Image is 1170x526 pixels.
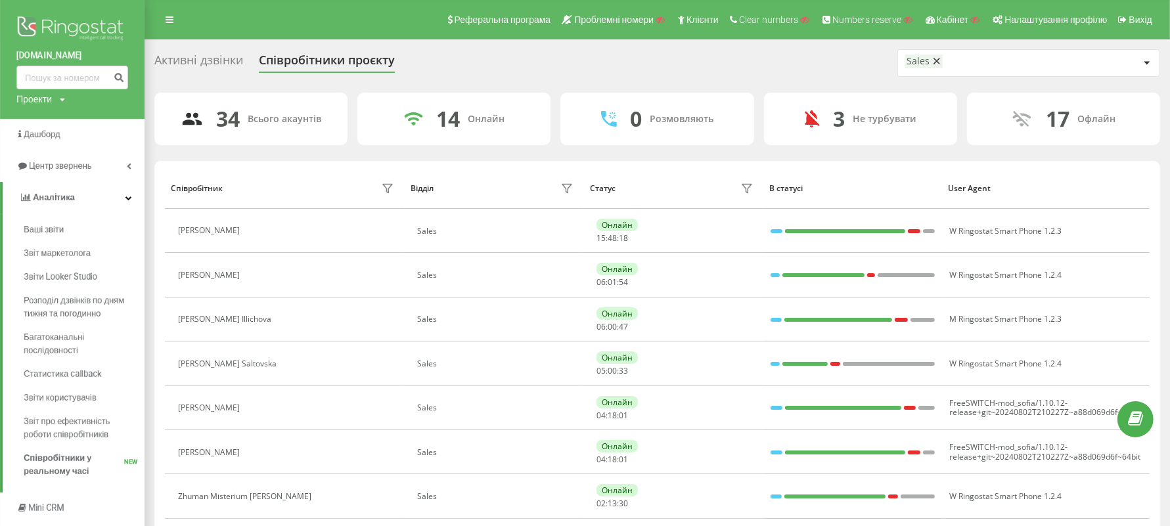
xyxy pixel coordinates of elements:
[949,313,1062,324] span: M Ringostat Smart Phone 1.2.3
[596,440,638,452] div: Онлайн
[596,499,628,508] div: : :
[411,184,434,193] div: Відділ
[596,351,638,364] div: Онлайн
[596,484,638,496] div: Онлайн
[24,331,138,357] span: Багатоканальні послідовності
[608,410,617,421] span: 18
[739,14,798,25] span: Clear numbers
[596,234,628,243] div: : :
[24,289,145,326] a: Розподіл дзвінків по дням тижня та погодинно
[3,182,145,213] a: Аналiтика
[650,114,713,125] div: Розмовляють
[596,321,606,332] span: 06
[596,396,638,408] div: Онлайн
[178,492,315,501] div: Zhuman Misterium [PERSON_NAME]
[418,315,577,324] div: Sales
[596,498,606,509] span: 02
[24,247,91,260] span: Звіт маркетолога
[596,307,638,320] div: Онлайн
[948,184,1143,193] div: User Agent
[596,232,606,244] span: 15
[16,13,128,46] img: Ringostat logo
[248,114,321,125] div: Всього акаунтів
[853,114,916,125] div: Не турбувати
[24,223,64,236] span: Ваші звіти
[171,184,223,193] div: Співробітник
[24,368,102,381] span: Статистика callback
[24,129,60,139] span: Дашборд
[608,498,617,509] span: 13
[596,219,638,231] div: Онлайн
[619,321,628,332] span: 47
[1046,106,1069,131] div: 17
[178,403,243,412] div: [PERSON_NAME]
[949,225,1062,236] span: W Ringostat Smart Phone 1.2.3
[608,365,617,376] span: 00
[596,278,628,287] div: : :
[24,271,97,284] span: Звіти Looker Studio
[608,232,617,244] span: 48
[596,263,638,275] div: Онлайн
[596,455,628,464] div: : :
[596,454,606,465] span: 04
[937,14,969,25] span: Кабінет
[596,276,606,288] span: 06
[619,365,628,376] span: 33
[630,106,642,131] div: 0
[574,14,654,25] span: Проблемні номери
[178,271,243,280] div: [PERSON_NAME]
[24,265,145,289] a: Звіти Looker Studio
[949,269,1062,280] span: W Ringostat Smart Phone 1.2.4
[608,321,617,332] span: 00
[619,498,628,509] span: 30
[832,14,901,25] span: Numbers reserve
[949,358,1062,369] span: W Ringostat Smart Phone 1.2.4
[16,93,52,106] div: Проекти
[596,365,606,376] span: 05
[24,294,138,320] span: Розподіл дзвінків по дням тижня та погодинно
[178,359,280,368] div: [PERSON_NAME] Saltovska
[596,366,628,376] div: : :
[154,53,243,74] div: Активні дзвінки
[418,227,577,236] div: Sales
[24,242,145,265] a: Звіт маркетолога
[1004,14,1107,25] span: Налаштування профілю
[178,315,275,324] div: [PERSON_NAME] Illichova
[16,66,128,89] input: Пошук за номером
[608,454,617,465] span: 18
[436,106,460,131] div: 14
[596,322,628,332] div: : :
[28,503,64,513] span: Mini CRM
[418,492,577,501] div: Sales
[418,271,577,280] div: Sales
[686,14,719,25] span: Клієнти
[24,447,145,483] a: Співробітники у реальному часіNEW
[24,326,145,362] a: Багатоканальні послідовності
[619,410,628,421] span: 01
[833,106,845,131] div: 3
[178,226,243,235] div: [PERSON_NAME]
[259,53,395,74] div: Співробітники проєкту
[24,415,138,441] span: Звіт про ефективність роботи співробітників
[24,452,124,478] span: Співробітники у реальному часі
[949,397,1140,418] span: FreeSWITCH-mod_sofia/1.10.12-release+git~20240802T210227Z~a88d069d6f~64bit
[29,161,92,171] span: Центр звернень
[1129,14,1152,25] span: Вихід
[608,276,617,288] span: 01
[418,448,577,457] div: Sales
[24,362,145,386] a: Статистика callback
[949,441,1140,462] span: FreeSWITCH-mod_sofia/1.10.12-release+git~20240802T210227Z~a88d069d6f~64bit
[468,114,505,125] div: Онлайн
[33,192,75,202] span: Аналiтика
[24,218,145,242] a: Ваші звіти
[619,276,628,288] span: 54
[949,491,1062,502] span: W Ringostat Smart Phone 1.2.4
[590,184,616,193] div: Статус
[770,184,936,193] div: В статусі
[418,359,577,368] div: Sales
[24,386,145,410] a: Звіти користувачів
[24,410,145,447] a: Звіт про ефективність роботи співробітників
[216,106,240,131] div: 34
[596,410,606,421] span: 04
[178,448,243,457] div: [PERSON_NAME]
